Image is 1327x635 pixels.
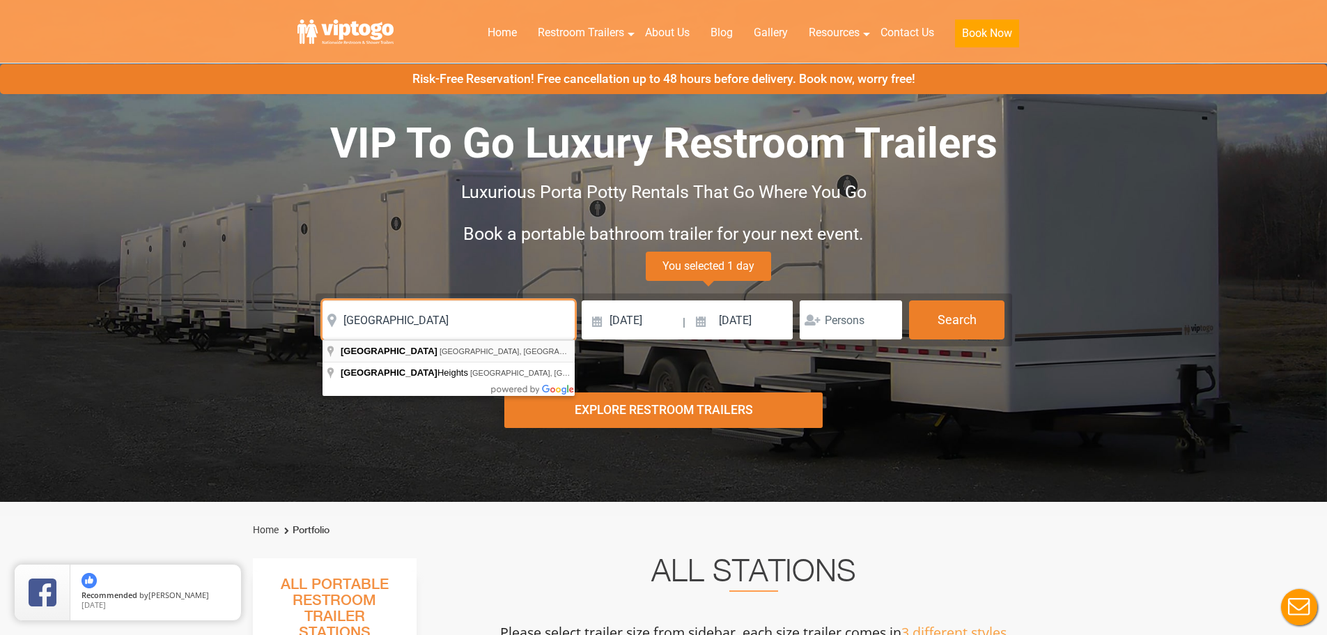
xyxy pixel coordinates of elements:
[461,182,867,202] span: Luxurious Porta Potty Rentals That Go Where You Go
[800,300,902,339] input: Persons
[463,224,864,244] span: Book a portable bathroom trailer for your next event.
[470,369,718,377] span: [GEOGRAPHIC_DATA], [GEOGRAPHIC_DATA], [GEOGRAPHIC_DATA]
[148,590,209,600] span: [PERSON_NAME]
[688,300,793,339] input: Pickup
[82,599,106,610] span: [DATE]
[955,20,1019,47] button: Book Now
[504,392,823,428] div: Explore Restroom Trailers
[743,17,798,48] a: Gallery
[435,558,1072,592] h2: All Stations
[82,591,230,601] span: by
[798,17,870,48] a: Resources
[700,17,743,48] a: Blog
[646,252,771,281] span: You selected 1 day
[29,579,56,606] img: Review Rating
[870,17,945,48] a: Contact Us
[82,590,137,600] span: Recommended
[683,300,685,345] span: |
[909,300,1004,339] button: Search
[440,347,603,355] span: [GEOGRAPHIC_DATA], [GEOGRAPHIC_DATA]
[253,524,279,535] a: Home
[1271,579,1327,635] button: Live Chat
[341,367,470,378] span: Heights
[323,300,575,339] input: Where do you need your restroom?
[341,367,437,378] span: [GEOGRAPHIC_DATA]
[477,17,527,48] a: Home
[341,346,437,356] span: [GEOGRAPHIC_DATA]
[330,118,998,168] span: VIP To Go Luxury Restroom Trailers
[635,17,700,48] a: About Us
[582,300,681,339] input: Delivery
[281,522,329,539] li: Portfolio
[527,17,635,48] a: Restroom Trailers
[82,573,97,588] img: thumbs up icon
[945,17,1030,56] a: Book Now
